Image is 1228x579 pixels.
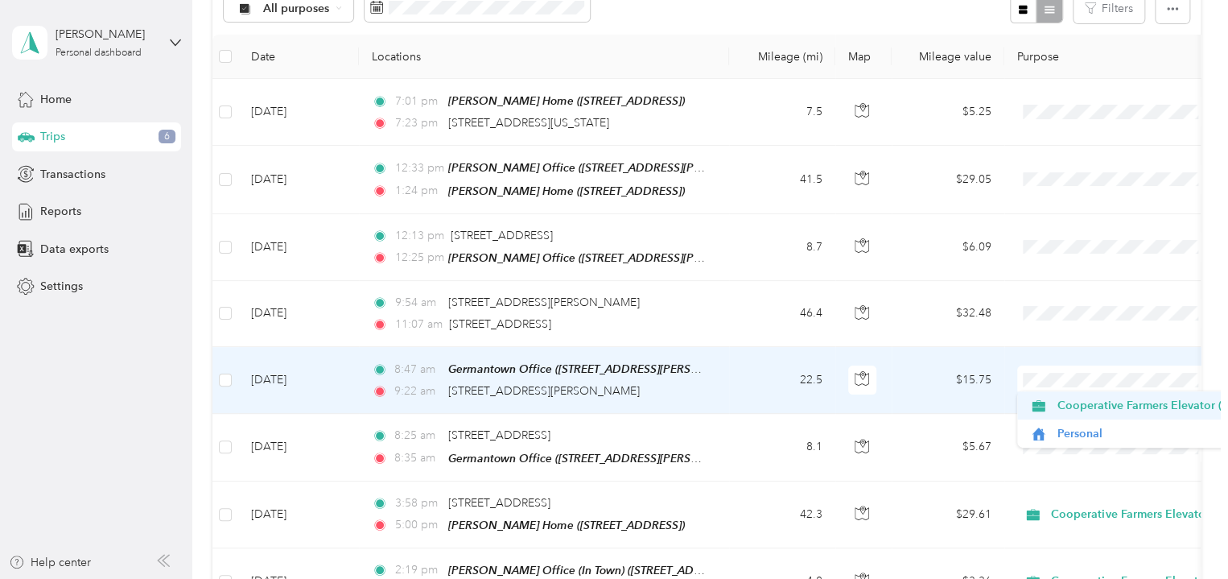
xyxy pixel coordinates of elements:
span: [STREET_ADDRESS][US_STATE] [448,116,609,130]
span: Reports [40,203,81,220]
span: 5:00 pm [394,516,440,534]
td: [DATE] [238,281,359,347]
th: Mileage (mi) [729,35,835,79]
span: 12:13 pm [394,227,443,245]
span: 12:25 pm [394,249,440,267]
span: 7:01 pm [394,93,440,110]
span: 8:47 am [394,361,440,378]
button: Help center [9,554,91,571]
div: [PERSON_NAME] [56,26,156,43]
td: 46.4 [729,281,835,347]
td: $5.67 [892,414,1004,481]
span: [STREET_ADDRESS][PERSON_NAME] [448,384,640,398]
span: [STREET_ADDRESS] [448,496,550,510]
td: 8.1 [729,414,835,481]
td: $29.05 [892,146,1004,213]
span: All purposes [263,3,330,14]
span: Home [40,91,72,108]
td: [DATE] [238,146,359,213]
td: [DATE] [238,214,359,281]
span: 8:35 am [394,449,440,467]
span: 9:22 am [394,383,440,400]
span: [PERSON_NAME] Office ([STREET_ADDRESS][PERSON_NAME][US_STATE]) [448,161,834,175]
span: Trips [40,128,65,145]
span: 12:33 pm [394,159,440,177]
td: $32.48 [892,281,1004,347]
td: $5.25 [892,79,1004,146]
span: [STREET_ADDRESS] [449,317,551,331]
th: Map [835,35,892,79]
span: 7:23 pm [394,114,440,132]
td: [DATE] [238,79,359,146]
span: Germantown Office ([STREET_ADDRESS][PERSON_NAME][US_STATE]) [448,362,810,376]
td: $15.75 [892,347,1004,414]
td: $29.61 [892,482,1004,548]
th: Mileage value [892,35,1004,79]
td: 41.5 [729,146,835,213]
span: [PERSON_NAME] Office ([STREET_ADDRESS][PERSON_NAME][US_STATE]) [448,251,834,265]
span: [STREET_ADDRESS] [451,229,553,242]
td: [DATE] [238,482,359,548]
th: Locations [359,35,729,79]
span: [PERSON_NAME] Home ([STREET_ADDRESS]) [448,184,685,197]
td: 42.3 [729,482,835,548]
span: Germantown Office ([STREET_ADDRESS][PERSON_NAME][US_STATE]) [448,452,810,465]
span: 3:58 pm [394,494,440,512]
td: [DATE] [238,347,359,414]
td: 7.5 [729,79,835,146]
span: 9:54 am [394,294,440,312]
td: 8.7 [729,214,835,281]
span: Settings [40,278,83,295]
span: [PERSON_NAME] Home ([STREET_ADDRESS]) [448,94,685,107]
span: 1:24 pm [394,182,440,200]
td: 22.5 [729,347,835,414]
td: [DATE] [238,414,359,481]
div: Personal dashboard [56,48,142,58]
span: 6 [159,130,175,144]
span: 8:25 am [394,427,440,445]
span: 2:19 pm [394,561,440,579]
span: 11:07 am [394,316,442,333]
span: [PERSON_NAME] Office (In Town) ([STREET_ADDRESS][PERSON_NAME][US_STATE]) [448,564,883,577]
span: Data exports [40,241,109,258]
span: [STREET_ADDRESS][PERSON_NAME] [448,296,640,309]
span: [PERSON_NAME] Home ([STREET_ADDRESS]) [448,519,685,531]
td: $6.09 [892,214,1004,281]
span: Transactions [40,166,105,183]
th: Date [238,35,359,79]
span: [STREET_ADDRESS] [448,428,550,442]
iframe: Everlance-gr Chat Button Frame [1138,489,1228,579]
